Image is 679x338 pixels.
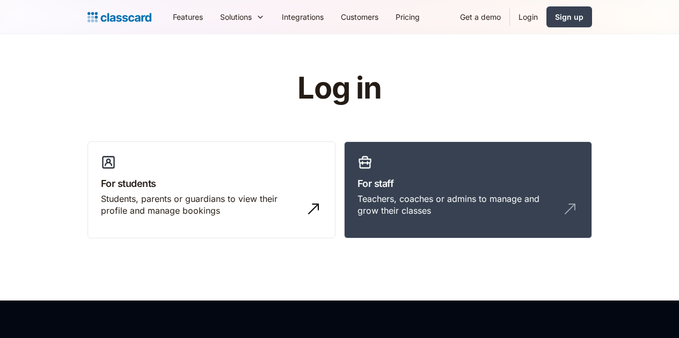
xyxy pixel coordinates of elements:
a: Sign up [546,6,592,27]
h3: For staff [357,176,579,191]
div: Solutions [211,5,273,29]
div: Solutions [220,11,252,22]
a: Get a demo [451,5,509,29]
a: home [87,10,151,25]
a: For studentsStudents, parents or guardians to view their profile and manage bookings [87,141,335,239]
a: Features [164,5,211,29]
a: Customers [332,5,387,29]
a: Integrations [273,5,332,29]
div: Sign up [555,11,583,22]
a: For staffTeachers, coaches or admins to manage and grow their classes [344,141,592,239]
div: Students, parents or guardians to view their profile and manage bookings [101,193,301,217]
h1: Log in [169,72,510,105]
h3: For students [101,176,322,191]
a: Pricing [387,5,428,29]
div: Teachers, coaches or admins to manage and grow their classes [357,193,557,217]
a: Login [510,5,546,29]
